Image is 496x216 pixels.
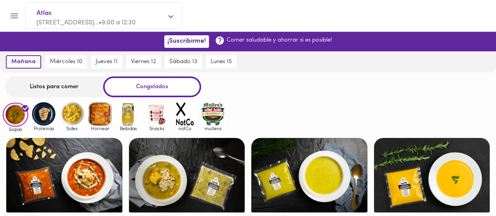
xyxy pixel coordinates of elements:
div: Crema del Huerto [251,138,367,212]
img: mullens [200,101,226,127]
img: Hornear [87,101,113,127]
div: Ajiaco [129,138,245,212]
img: Bebidas [116,101,141,127]
img: Sides [59,101,85,127]
img: Sopas [3,103,28,127]
span: jueves 11 [96,58,118,65]
span: mañana [11,58,36,65]
span: lunes 15 [211,58,232,65]
span: ¡Suscribirme! [167,38,206,45]
button: Menu [5,6,24,25]
button: ¡Suscribirme! [164,35,209,47]
button: jueves 11 [91,55,122,69]
span: sábado 13 [169,58,197,65]
p: Comer saludable y ahorrar si es posible! [227,36,332,44]
div: Crema de Zanahoria & Jengibre [374,138,490,212]
img: Proteinas [31,101,56,127]
img: notCo [172,101,198,127]
button: sábado 13 [165,55,202,69]
span: miércoles 10 [50,58,82,65]
span: notCo [172,126,198,131]
span: viernes 12 [131,58,156,65]
div: Listos para comer [5,76,103,97]
div: Congelados [103,76,201,97]
button: viernes 12 [126,55,161,69]
div: Sopa de Tortilla [6,138,122,212]
span: Bebidas [116,126,141,131]
span: Hornear [87,126,113,131]
span: mullens [200,126,226,131]
span: [STREET_ADDRESS]... • 9:00 a 12:30 [36,20,136,26]
img: Snacks [144,101,169,127]
span: Proteinas [31,126,56,131]
span: Snacks [144,126,169,131]
button: miércoles 10 [45,55,87,69]
span: Sides [59,126,85,131]
span: Atlas [36,8,163,18]
button: lunes 15 [206,55,236,69]
button: mañana [6,55,41,69]
span: Sopas [3,127,28,132]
